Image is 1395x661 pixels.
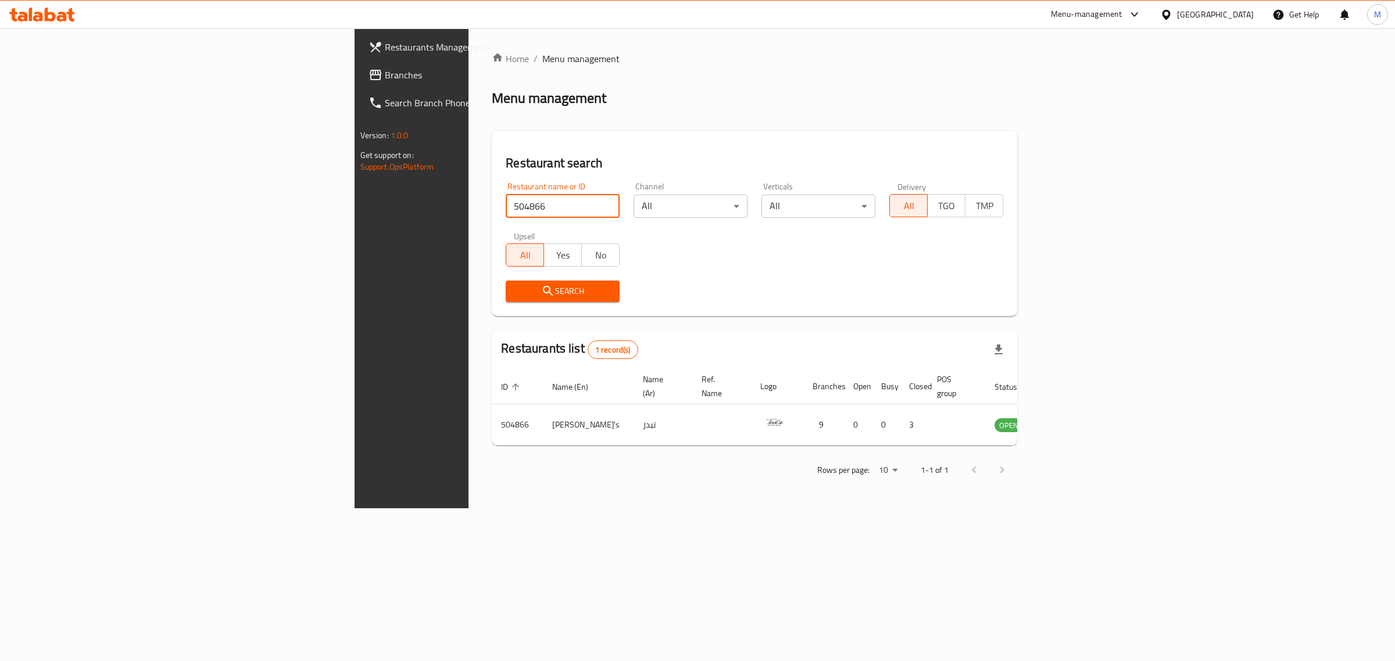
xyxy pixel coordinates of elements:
img: Ted's [760,408,789,437]
td: 0 [844,404,872,446]
td: 0 [872,404,900,446]
p: Rows per page: [817,463,870,477]
th: Logo [751,369,803,404]
span: Search Branch Phone [385,96,578,110]
span: TGO [932,197,961,214]
button: Yes [543,243,582,267]
span: POS group [937,372,971,400]
td: 3 [900,404,928,446]
div: Export file [985,336,1013,364]
th: Branches [803,369,844,404]
div: All [761,195,875,218]
div: OPEN [995,418,1023,432]
span: OPEN [995,419,1023,432]
span: Name (En) [552,380,603,394]
span: Ref. Name [702,372,737,400]
th: Busy [872,369,900,404]
label: Upsell [514,232,535,240]
p: 1-1 of 1 [921,463,949,477]
span: M [1374,8,1381,21]
a: Search Branch Phone [359,89,588,117]
div: [GEOGRAPHIC_DATA] [1177,8,1254,21]
span: Get support on: [360,148,414,163]
span: 1.0.0 [391,128,409,143]
td: 9 [803,404,844,446]
span: ID [501,380,523,394]
button: TMP [965,194,1003,217]
a: Restaurants Management [359,33,588,61]
div: Menu-management [1051,8,1122,21]
h2: Restaurants list [501,340,638,359]
td: [PERSON_NAME]'s [543,404,634,446]
button: TGO [927,194,965,217]
a: Support.OpsPlatform [360,159,434,174]
button: Search [506,281,620,302]
div: Total records count [588,340,638,359]
th: Closed [900,369,928,404]
div: Rows per page: [874,462,902,479]
button: No [581,243,620,267]
input: Search for restaurant name or ID.. [506,195,620,218]
span: All [895,197,923,214]
div: All [634,195,747,218]
span: Name (Ar) [643,372,678,400]
td: تيدز [634,404,692,446]
span: All [511,247,539,264]
h2: Restaurant search [506,155,1003,172]
label: Delivery [897,182,927,191]
span: TMP [970,197,999,214]
span: Restaurants Management [385,40,578,54]
th: Open [844,369,872,404]
a: Branches [359,61,588,89]
table: enhanced table [492,369,1086,446]
span: No [586,247,615,264]
span: Yes [549,247,577,264]
nav: breadcrumb [492,52,1017,66]
span: Status [995,380,1032,394]
span: 1 record(s) [588,344,638,355]
span: Search [515,284,610,299]
span: Version: [360,128,389,143]
button: All [889,194,928,217]
button: All [506,243,544,267]
span: Branches [385,68,578,82]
